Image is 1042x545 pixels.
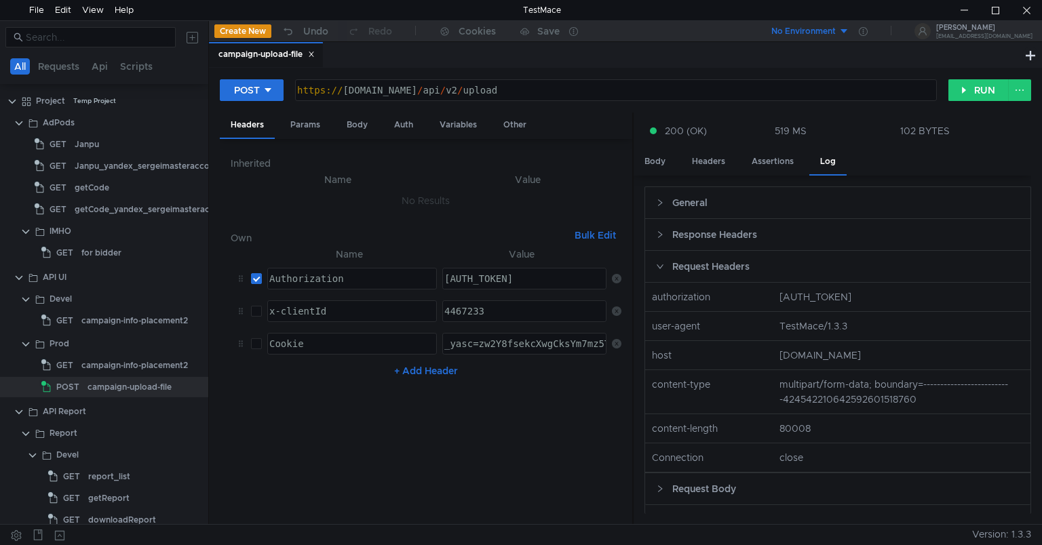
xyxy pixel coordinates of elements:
[56,310,73,331] span: GET
[645,473,1030,504] div: Request Body
[50,199,66,220] span: GET
[809,149,847,176] div: Log
[73,91,116,111] div: Temp Project
[56,355,73,376] span: GET
[429,113,488,138] div: Variables
[338,21,402,41] button: Redo
[63,466,80,487] span: GET
[537,26,560,36] div: Save
[493,113,537,138] div: Other
[645,187,1030,218] div: General
[647,348,774,363] nz-col: host
[218,47,315,62] div: campaign-upload-file
[88,466,130,487] div: report_list
[972,525,1031,544] span: Version: 1.3.3
[88,510,156,530] div: downloadReport
[647,289,774,304] nz-col: authorization
[88,377,172,397] div: campaign-upload-file
[459,23,496,39] div: Cookies
[214,24,271,38] button: Create New
[402,195,450,207] nz-embed-empty: No Results
[234,83,260,98] div: POST
[63,488,80,508] span: GET
[220,113,275,139] div: Headers
[36,91,65,111] div: Project
[437,246,606,262] th: Value
[383,113,424,138] div: Auth
[774,377,1029,407] nz-col: multipart/form-data; boundary=--------------------------424542210642592601518760
[242,171,435,188] th: Name
[389,363,463,379] button: + Add Header
[56,445,79,465] div: Devel
[56,243,73,263] span: GET
[634,149,676,174] div: Body
[50,221,71,241] div: IMHO
[774,348,1029,363] nz-col: [DOMAIN_NAME]
[948,79,1009,101] button: RUN
[336,113,379,138] div: Body
[88,488,130,508] div: getReport
[645,251,1030,282] div: Request Headers
[34,58,83,75] button: Requests
[50,178,66,198] span: GET
[303,23,328,39] div: Undo
[50,423,77,443] div: Report
[755,20,849,42] button: No Environment
[231,230,569,246] h6: Own
[435,171,621,188] th: Value
[50,156,66,176] span: GET
[279,113,331,138] div: Params
[665,123,707,138] span: 200 (OK)
[569,227,621,243] button: Bulk Edit
[647,377,774,407] nz-col: content-type
[681,149,736,174] div: Headers
[63,510,80,530] span: GET
[936,24,1033,31] div: [PERSON_NAME]
[774,450,1029,465] nz-col: close
[88,58,112,75] button: Api
[774,319,1029,334] nz-col: TestMace/1.3.3
[775,125,807,137] div: 519 MS
[75,178,109,198] div: getCode
[774,289,1029,304] nz-col: [AUTH_TOKEN]
[50,289,72,309] div: Devel
[26,30,168,45] input: Search...
[647,450,774,465] nz-col: Connection
[43,401,86,422] div: API Report
[647,319,774,334] nz-col: user-agent
[645,219,1030,250] div: Response Headers
[43,267,66,287] div: API UI
[116,58,157,75] button: Scripts
[81,243,121,263] div: for bidder
[900,125,950,137] div: 102 BYTES
[936,34,1033,39] div: [EMAIL_ADDRESS][DOMAIN_NAME]
[774,421,1029,436] nz-col: 80008
[50,134,66,155] span: GET
[56,377,79,397] span: POST
[75,134,99,155] div: Janpu
[50,334,69,354] div: Prod
[81,355,188,376] div: campaign-info-placement2
[10,58,30,75] button: All
[43,113,75,133] div: AdPods
[75,156,223,176] div: Janpu_yandex_sergeimasteraccount
[741,149,805,174] div: Assertions
[262,246,437,262] th: Name
[231,155,621,171] h6: Inherited
[75,199,233,220] div: getCode_yandex_sergeimasteraccount
[220,79,284,101] button: POST
[647,421,774,436] nz-col: content-length
[368,23,392,39] div: Redo
[271,21,338,41] button: Undo
[81,310,188,331] div: campaign-info-placement2
[771,25,836,38] div: No Environment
